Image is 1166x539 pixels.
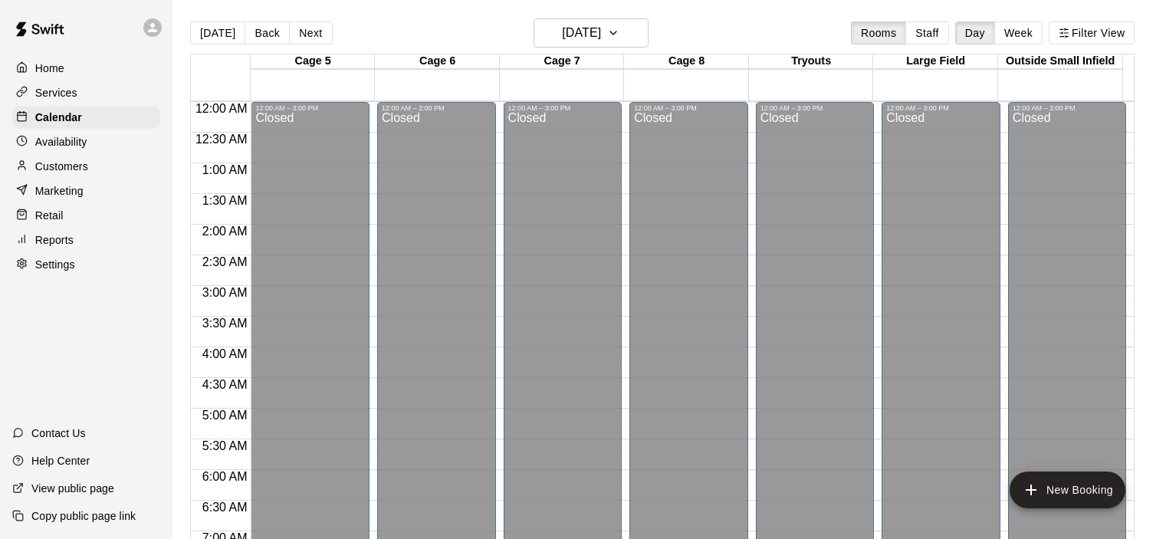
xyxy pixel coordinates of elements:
[31,453,90,468] p: Help Center
[12,155,160,178] a: Customers
[199,163,251,176] span: 1:00 AM
[35,183,84,199] p: Marketing
[35,257,75,272] p: Settings
[199,286,251,299] span: 3:00 AM
[12,253,160,276] a: Settings
[873,54,998,69] div: Large Field
[12,130,160,153] a: Availability
[192,133,251,146] span: 12:30 AM
[12,179,160,202] a: Marketing
[624,54,749,69] div: Cage 8
[955,21,995,44] button: Day
[31,426,86,441] p: Contact Us
[886,104,996,112] div: 12:00 AM – 3:00 PM
[508,104,618,112] div: 12:00 AM – 3:00 PM
[35,110,82,125] p: Calendar
[35,134,87,150] p: Availability
[31,481,114,496] p: View public page
[199,347,251,360] span: 4:00 AM
[1013,104,1122,112] div: 12:00 AM – 3:00 PM
[534,18,649,48] button: [DATE]
[562,22,601,44] h6: [DATE]
[35,208,64,223] p: Retail
[12,204,160,227] a: Retail
[1049,21,1135,44] button: Filter View
[199,194,251,207] span: 1:30 AM
[255,104,365,112] div: 12:00 AM – 3:00 PM
[199,470,251,483] span: 6:00 AM
[199,439,251,452] span: 5:30 AM
[12,228,160,251] a: Reports
[905,21,949,44] button: Staff
[994,21,1043,44] button: Week
[199,409,251,422] span: 5:00 AM
[12,57,160,80] a: Home
[12,81,160,104] a: Services
[251,54,376,69] div: Cage 5
[851,21,906,44] button: Rooms
[35,85,77,100] p: Services
[289,21,332,44] button: Next
[634,104,744,112] div: 12:00 AM – 3:00 PM
[500,54,625,69] div: Cage 7
[12,106,160,129] a: Calendar
[375,54,500,69] div: Cage 6
[35,61,64,76] p: Home
[760,104,870,112] div: 12:00 AM – 3:00 PM
[192,102,251,115] span: 12:00 AM
[199,378,251,391] span: 4:30 AM
[199,317,251,330] span: 3:30 AM
[1010,472,1125,508] button: add
[35,232,74,248] p: Reports
[190,21,245,44] button: [DATE]
[998,54,1123,69] div: Outside Small Infield
[382,104,491,112] div: 12:00 AM – 3:00 PM
[35,159,88,174] p: Customers
[199,255,251,268] span: 2:30 AM
[749,54,874,69] div: Tryouts
[31,508,136,524] p: Copy public page link
[199,225,251,238] span: 2:00 AM
[245,21,290,44] button: Back
[199,501,251,514] span: 6:30 AM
